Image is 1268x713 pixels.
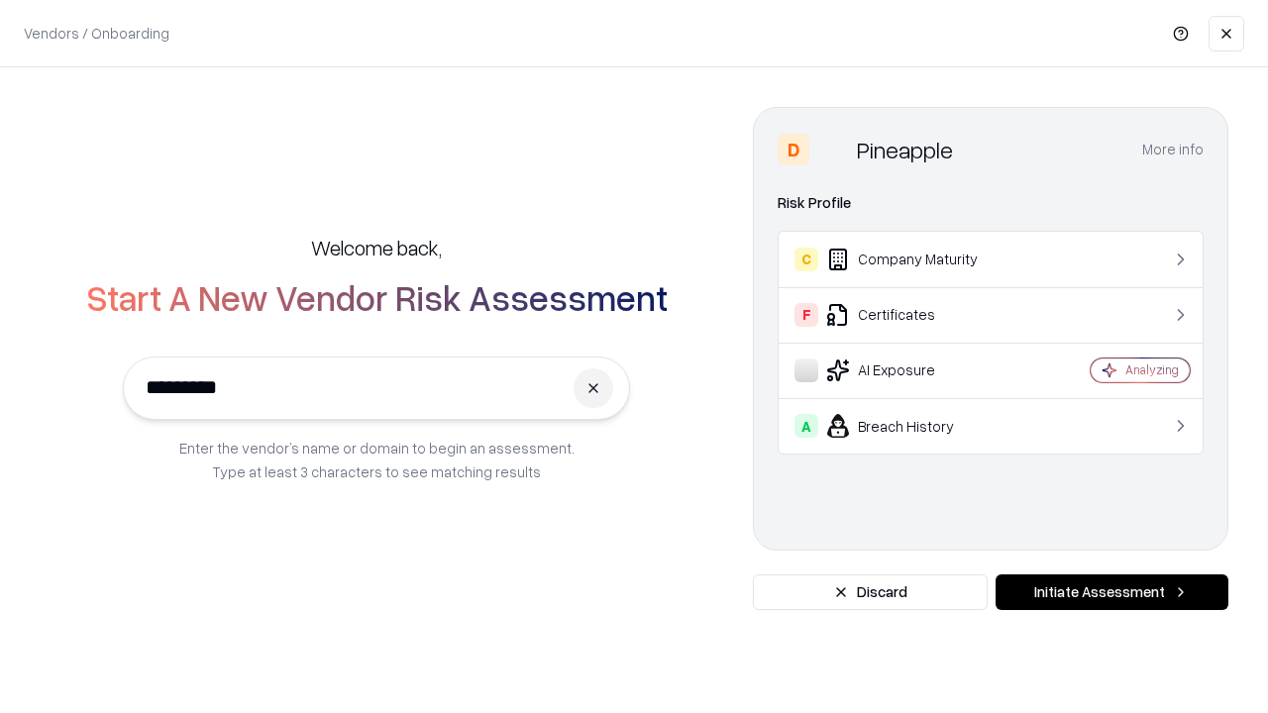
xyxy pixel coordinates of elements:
[794,303,818,327] div: F
[817,134,849,165] img: Pineapple
[311,234,442,261] h5: Welcome back,
[794,303,1031,327] div: Certificates
[86,277,668,317] h2: Start A New Vendor Risk Assessment
[24,23,169,44] p: Vendors / Onboarding
[794,248,1031,271] div: Company Maturity
[996,574,1228,610] button: Initiate Assessment
[753,574,988,610] button: Discard
[1142,132,1204,167] button: More info
[179,436,575,483] p: Enter the vendor’s name or domain to begin an assessment. Type at least 3 characters to see match...
[794,358,1031,382] div: AI Exposure
[778,191,1204,215] div: Risk Profile
[778,134,809,165] div: D
[794,414,1031,438] div: Breach History
[794,248,818,271] div: C
[1125,361,1179,378] div: Analyzing
[794,414,818,438] div: A
[857,134,953,165] div: Pineapple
